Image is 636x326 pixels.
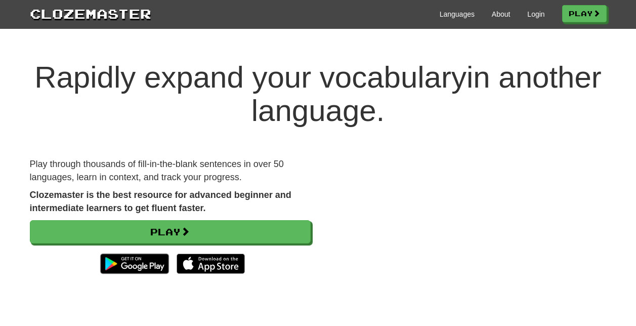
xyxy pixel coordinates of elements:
[30,4,151,23] a: Clozemaster
[562,5,607,22] a: Play
[150,226,181,237] font: Play
[30,158,311,184] p: Play through thousands of fill-in-the-blank sentences in over 50 languages, learn in context, and...
[30,220,311,243] a: Play
[492,9,511,19] a: About
[569,9,593,18] font: Play
[34,60,602,128] font: Rapidly expand your vocabulary in another language.
[440,9,475,19] a: Languages
[30,190,291,213] strong: Clozemaster is the best resource for advanced beginner and intermediate learners to get fluent fa...
[95,249,174,279] img: Get it on Google Play
[527,9,544,19] a: Login
[177,254,245,274] img: Download_on_the_App_Store_Badge_US-UK_135x40-25178aeef6eb6b83b96f5f2d004eda3bffbb37122de64afbaef7...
